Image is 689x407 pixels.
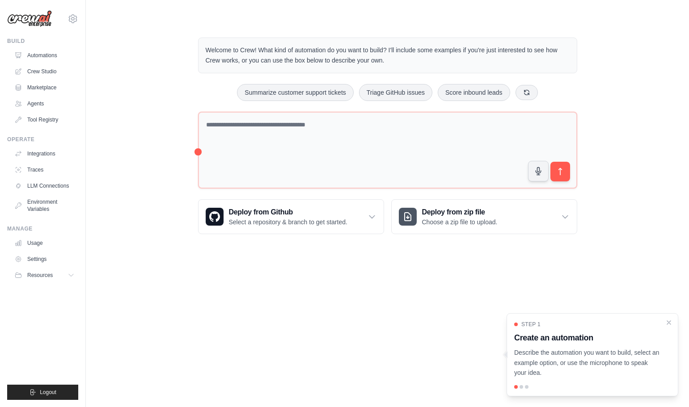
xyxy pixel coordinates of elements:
button: Logout [7,385,78,400]
div: Manage [7,225,78,232]
a: Environment Variables [11,195,78,216]
a: Tool Registry [11,113,78,127]
span: Step 1 [521,321,541,328]
div: Build [7,38,78,45]
p: Welcome to Crew! What kind of automation do you want to build? I'll include some examples if you'... [206,45,570,66]
a: LLM Connections [11,179,78,193]
img: Logo [7,10,52,27]
button: Summarize customer support tickets [237,84,353,101]
a: Traces [11,163,78,177]
span: Logout [40,389,56,396]
button: Score inbound leads [438,84,510,101]
span: Resources [27,272,53,279]
button: Triage GitHub issues [359,84,432,101]
button: Resources [11,268,78,282]
p: Describe the automation you want to build, select an example option, or use the microphone to spe... [514,348,660,378]
h3: Deploy from zip file [422,207,498,218]
a: Settings [11,252,78,266]
h3: Create an automation [514,331,660,344]
a: Automations [11,48,78,63]
p: Select a repository & branch to get started. [229,218,347,227]
div: Operate [7,136,78,143]
a: Crew Studio [11,64,78,79]
a: Marketplace [11,80,78,95]
p: Choose a zip file to upload. [422,218,498,227]
button: Close walkthrough [665,319,672,326]
a: Integrations [11,147,78,161]
a: Agents [11,97,78,111]
a: Usage [11,236,78,250]
h3: Deploy from Github [229,207,347,218]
